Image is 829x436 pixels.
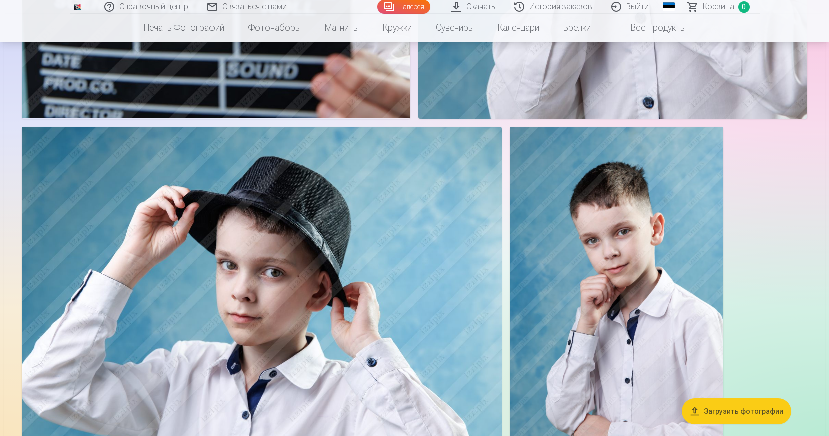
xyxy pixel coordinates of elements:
font: Галерея [399,3,424,11]
font: Календари [498,22,539,33]
font: Выйти [626,2,649,11]
button: Загрузить фотографии [682,398,791,424]
font: Загрузить фотографии [704,407,783,415]
font: Фотонаборы [248,22,301,33]
a: Все продукты [603,14,698,42]
font: Корзина [703,2,734,11]
font: Кружки [383,22,412,33]
a: Фотонаборы [236,14,313,42]
img: /ж3 [74,4,81,10]
font: Скачать [466,2,495,11]
font: Сувениры [436,22,474,33]
font: Брелки [563,22,591,33]
a: Сувениры [424,14,486,42]
font: Справочный центр [119,2,188,11]
font: Связаться с нами [222,2,287,11]
font: Магниты [325,22,359,33]
font: Печать фотографий [144,22,224,33]
a: Кружки [371,14,424,42]
a: Календари [486,14,551,42]
font: История заказов [529,2,592,11]
a: Магниты [313,14,371,42]
font: 0 [742,3,746,11]
a: Брелки [551,14,603,42]
a: Печать фотографий [132,14,236,42]
font: Все продукты [631,22,686,33]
